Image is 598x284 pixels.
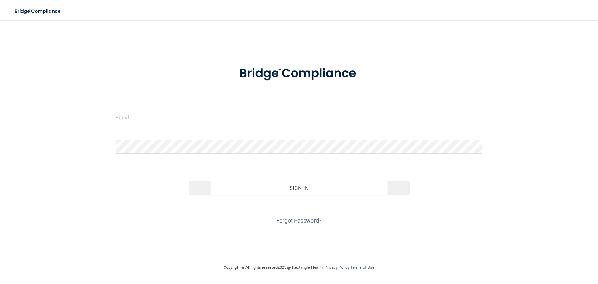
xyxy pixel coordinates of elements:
[350,265,374,270] a: Terms of Use
[9,5,67,18] img: bridge_compliance_login_screen.278c3ca4.svg
[276,217,322,224] a: Forgot Password?
[226,57,372,90] img: bridge_compliance_login_screen.278c3ca4.svg
[189,181,409,195] button: Sign In
[185,258,413,277] div: Copyright © All rights reserved 2025 @ Rectangle Health | |
[325,265,349,270] a: Privacy Policy
[116,110,482,124] input: Email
